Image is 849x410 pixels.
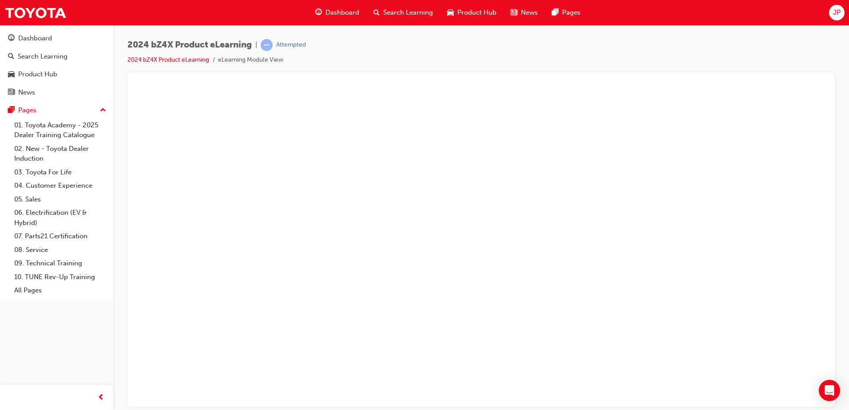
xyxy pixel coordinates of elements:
a: Dashboard [4,30,110,47]
span: guage-icon [8,35,15,43]
a: pages-iconPages [545,4,587,22]
a: 05. Sales [11,193,110,206]
li: eLearning Module View [218,55,283,65]
span: prev-icon [98,392,104,403]
a: 06. Electrification (EV & Hybrid) [11,206,110,229]
button: Pages [4,102,110,118]
img: Trak [4,3,67,23]
button: JP [829,5,845,20]
div: Pages [18,105,36,115]
a: Product Hub [4,66,110,83]
span: | [255,40,257,50]
a: car-iconProduct Hub [440,4,504,22]
span: News [521,8,538,18]
a: 09. Technical Training [11,256,110,270]
div: Dashboard [18,33,52,43]
a: 04. Customer Experience [11,179,110,193]
div: Product Hub [18,69,57,79]
span: car-icon [447,7,454,18]
a: Search Learning [4,48,110,65]
a: News [4,84,110,101]
span: 2024 bZ4X Product eLearning [127,40,252,50]
div: Attempted [276,41,306,49]
span: learningRecordVerb_ATTEMPT-icon [261,39,273,51]
span: Pages [562,8,580,18]
button: DashboardSearch LearningProduct HubNews [4,28,110,102]
a: 07. Parts21 Certification [11,229,110,243]
a: 02. New - Toyota Dealer Induction [11,142,110,166]
span: search-icon [373,7,380,18]
span: JP [833,8,841,18]
span: up-icon [100,105,106,116]
span: pages-icon [552,7,559,18]
a: All Pages [11,284,110,297]
a: 03. Toyota For Life [11,166,110,179]
span: Product Hub [457,8,496,18]
a: 08. Service [11,243,110,257]
span: news-icon [8,89,15,97]
span: search-icon [8,53,14,61]
a: 10. TUNE Rev-Up Training [11,270,110,284]
div: News [18,87,35,98]
a: search-iconSearch Learning [366,4,440,22]
span: Dashboard [325,8,359,18]
div: Open Intercom Messenger [819,380,840,401]
a: guage-iconDashboard [308,4,366,22]
div: Search Learning [18,51,67,62]
span: pages-icon [8,106,15,114]
a: news-iconNews [504,4,545,22]
span: car-icon [8,71,15,79]
span: guage-icon [315,7,322,18]
a: 2024 bZ4X Product eLearning [127,56,209,63]
span: news-icon [511,7,517,18]
a: 01. Toyota Academy - 2025 Dealer Training Catalogue [11,118,110,142]
span: Search Learning [383,8,433,18]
